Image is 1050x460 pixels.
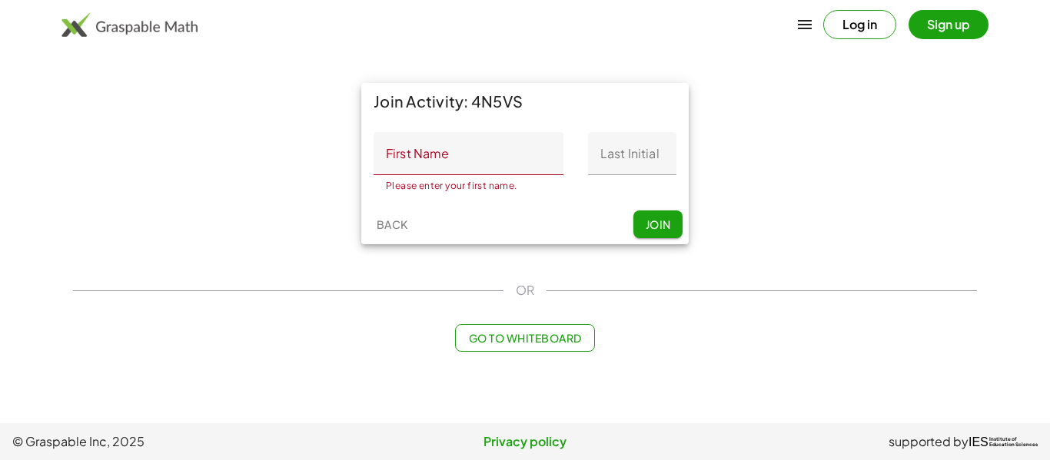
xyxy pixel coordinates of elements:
span: Go to Whiteboard [468,331,581,345]
button: Back [367,210,417,238]
a: Privacy policy [354,432,696,451]
span: Institute of Education Sciences [989,437,1038,448]
div: Please enter your first name. [386,181,551,190]
span: Back [376,217,407,231]
span: © Graspable Inc, 2025 [12,432,354,451]
span: OR [516,281,534,299]
a: IESInstitute ofEducation Sciences [969,432,1038,451]
button: Sign up [909,10,989,39]
button: Log in [823,10,896,39]
span: IES [969,435,989,449]
div: Join Activity: 4N5VS [361,83,689,120]
button: Go to Whiteboard [455,324,594,352]
button: Join [633,210,683,238]
span: Join [645,217,670,231]
span: supported by [889,432,969,451]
